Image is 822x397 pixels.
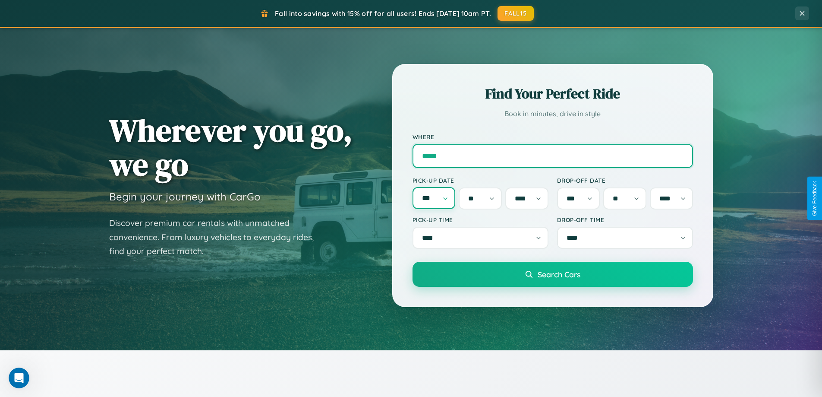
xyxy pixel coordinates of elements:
[498,6,534,21] button: FALL15
[9,368,29,388] iframe: Intercom live chat
[538,270,580,279] span: Search Cars
[109,190,261,203] h3: Begin your journey with CarGo
[557,216,693,223] label: Drop-off Time
[557,177,693,184] label: Drop-off Date
[109,216,325,258] p: Discover premium car rentals with unmatched convenience. From luxury vehicles to everyday rides, ...
[812,181,818,216] div: Give Feedback
[275,9,491,18] span: Fall into savings with 15% off for all users! Ends [DATE] 10am PT.
[413,108,693,120] p: Book in minutes, drive in style
[109,113,353,181] h1: Wherever you go, we go
[413,177,548,184] label: Pick-up Date
[413,84,693,103] h2: Find Your Perfect Ride
[413,133,693,140] label: Where
[413,216,548,223] label: Pick-up Time
[413,262,693,287] button: Search Cars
